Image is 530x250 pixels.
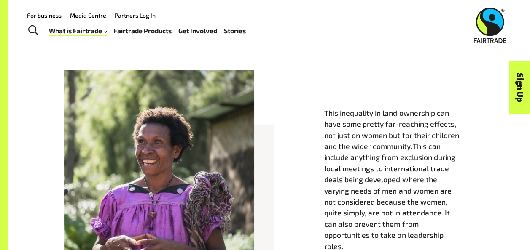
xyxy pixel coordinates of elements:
a: Fairtrade Products [113,25,172,37]
a: Partners Log In [115,12,156,19]
a: Media Centre [70,12,106,19]
a: Get Involved [178,25,217,37]
a: Toggle Search [23,20,43,41]
a: What is Fairtrade [49,25,107,37]
img: Fairtrade Australia New Zealand logo [474,8,506,43]
a: For business [27,12,62,19]
a: Stories [224,25,246,37]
